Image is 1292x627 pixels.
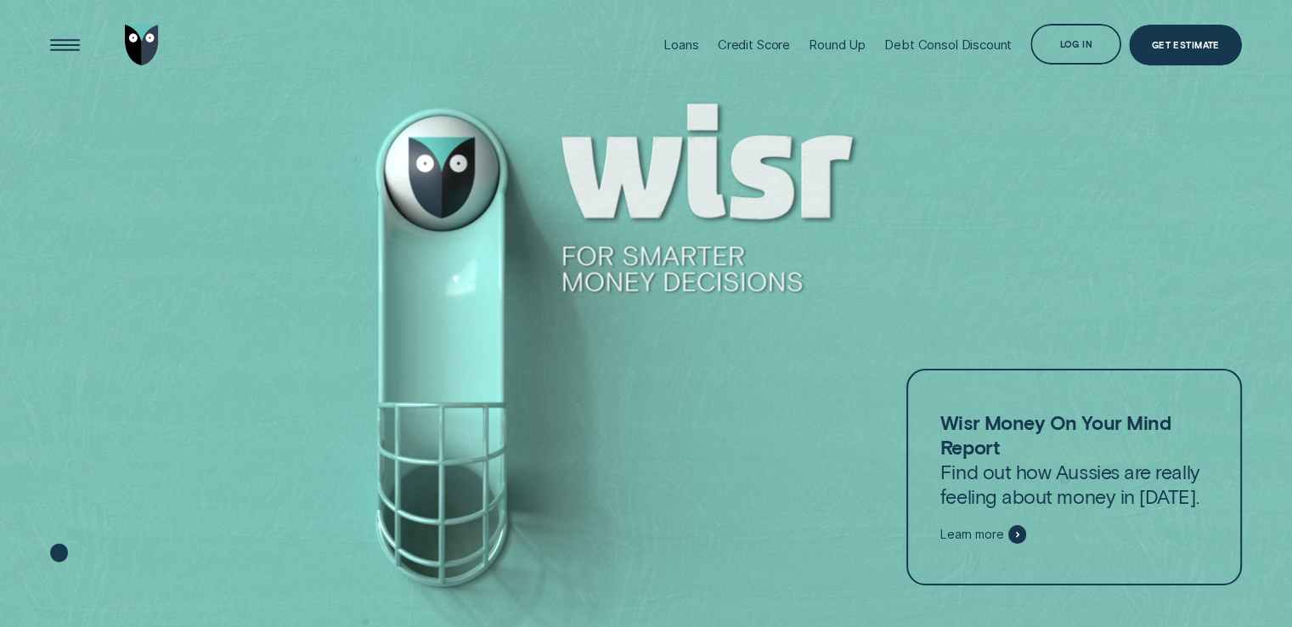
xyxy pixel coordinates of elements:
[1030,24,1121,65] button: Log in
[884,37,1012,53] div: Debt Consol Discount
[809,37,866,53] div: Round Up
[940,410,1209,509] p: Find out how Aussies are really feeling about money in [DATE].
[718,37,790,53] div: Credit Score
[663,37,698,53] div: Loans
[1129,25,1242,65] a: Get Estimate
[906,369,1243,585] a: Wisr Money On Your Mind ReportFind out how Aussies are really feeling about money in [DATE].Learn...
[44,25,85,65] button: Open Menu
[940,527,1004,542] span: Learn more
[940,410,1171,459] strong: Wisr Money On Your Mind Report
[125,25,159,65] img: Wisr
